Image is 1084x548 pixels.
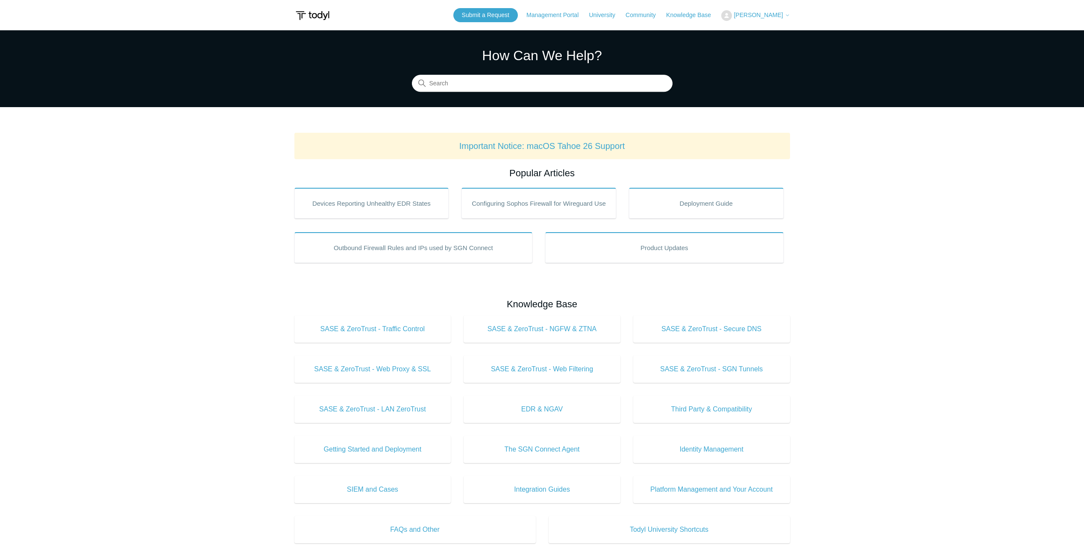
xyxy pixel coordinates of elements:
[294,396,451,423] a: SASE & ZeroTrust - LAN ZeroTrust
[294,188,449,219] a: Devices Reporting Unhealthy EDR States
[412,75,673,92] input: Search
[464,476,620,503] a: Integration Guides
[633,476,790,503] a: Platform Management and Your Account
[476,404,608,414] span: EDR & NGAV
[666,11,720,20] a: Knowledge Base
[294,476,451,503] a: SIEM and Cases
[561,525,777,535] span: Todyl University Shortcuts
[633,396,790,423] a: Third Party & Compatibility
[646,404,777,414] span: Third Party & Compatibility
[464,396,620,423] a: EDR & NGAV
[412,45,673,66] h1: How Can We Help?
[526,11,587,20] a: Management Portal
[476,364,608,374] span: SASE & ZeroTrust - Web Filtering
[464,315,620,343] a: SASE & ZeroTrust - NGFW & ZTNA
[307,404,438,414] span: SASE & ZeroTrust - LAN ZeroTrust
[307,324,438,334] span: SASE & ZeroTrust - Traffic Control
[734,12,783,18] span: [PERSON_NAME]
[294,8,331,23] img: Todyl Support Center Help Center home page
[294,232,533,263] a: Outbound Firewall Rules and IPs used by SGN Connect
[294,297,790,311] h2: Knowledge Base
[307,484,438,495] span: SIEM and Cases
[453,8,518,22] a: Submit a Request
[307,364,438,374] span: SASE & ZeroTrust - Web Proxy & SSL
[633,436,790,463] a: Identity Management
[646,324,777,334] span: SASE & ZeroTrust - Secure DNS
[545,232,784,263] a: Product Updates
[633,356,790,383] a: SASE & ZeroTrust - SGN Tunnels
[626,11,664,20] a: Community
[461,188,616,219] a: Configuring Sophos Firewall for Wireguard Use
[464,436,620,463] a: The SGN Connect Agent
[307,525,523,535] span: FAQs and Other
[721,10,790,21] button: [PERSON_NAME]
[476,484,608,495] span: Integration Guides
[476,444,608,455] span: The SGN Connect Agent
[646,444,777,455] span: Identity Management
[307,444,438,455] span: Getting Started and Deployment
[476,324,608,334] span: SASE & ZeroTrust - NGFW & ZTNA
[294,436,451,463] a: Getting Started and Deployment
[646,364,777,374] span: SASE & ZeroTrust - SGN Tunnels
[294,356,451,383] a: SASE & ZeroTrust - Web Proxy & SSL
[589,11,623,20] a: University
[459,141,625,151] a: Important Notice: macOS Tahoe 26 Support
[294,516,536,543] a: FAQs and Other
[549,516,790,543] a: Todyl University Shortcuts
[294,166,790,180] h2: Popular Articles
[633,315,790,343] a: SASE & ZeroTrust - Secure DNS
[294,315,451,343] a: SASE & ZeroTrust - Traffic Control
[464,356,620,383] a: SASE & ZeroTrust - Web Filtering
[646,484,777,495] span: Platform Management and Your Account
[629,188,784,219] a: Deployment Guide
